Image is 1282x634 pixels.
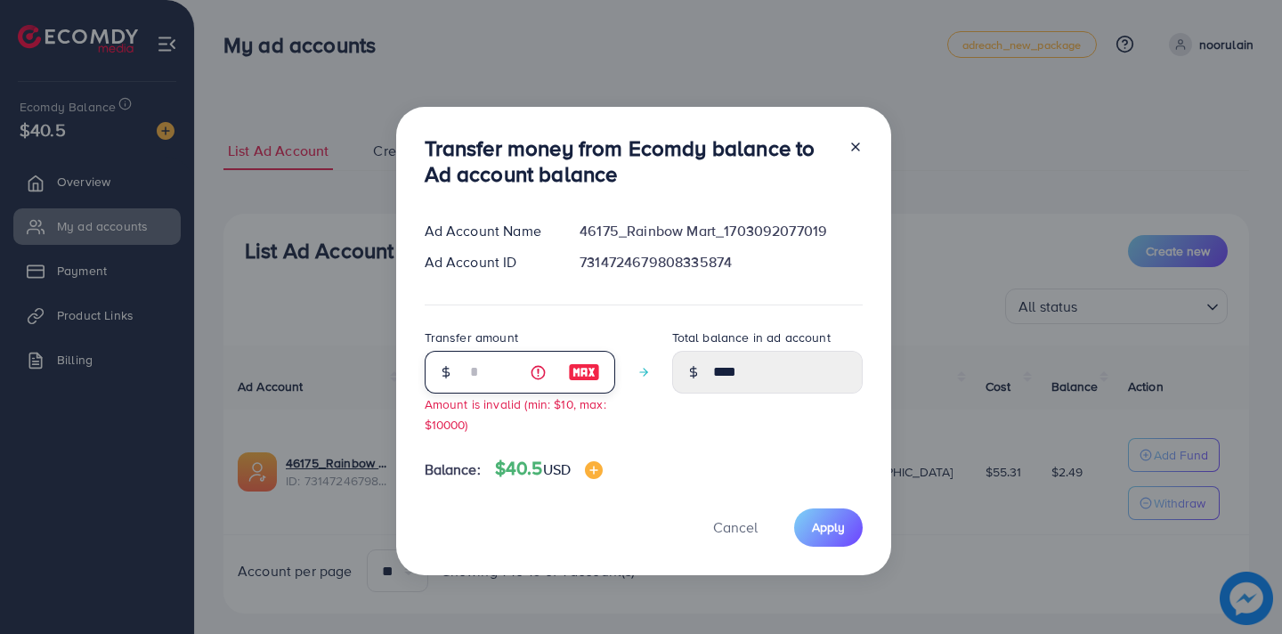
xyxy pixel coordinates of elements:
button: Cancel [691,508,780,547]
div: 7314724679808335874 [565,252,876,272]
span: USD [543,459,571,479]
div: 46175_Rainbow Mart_1703092077019 [565,221,876,241]
img: image [568,362,600,383]
div: Ad Account Name [410,221,566,241]
div: Ad Account ID [410,252,566,272]
button: Apply [794,508,863,547]
span: Apply [812,518,845,536]
h4: $40.5 [495,458,603,480]
span: Cancel [713,517,758,537]
span: Balance: [425,459,481,480]
small: Amount is invalid (min: $10, max: $10000) [425,395,606,433]
img: image [585,461,603,479]
h3: Transfer money from Ecomdy balance to Ad account balance [425,135,834,187]
label: Transfer amount [425,329,518,346]
label: Total balance in ad account [672,329,831,346]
